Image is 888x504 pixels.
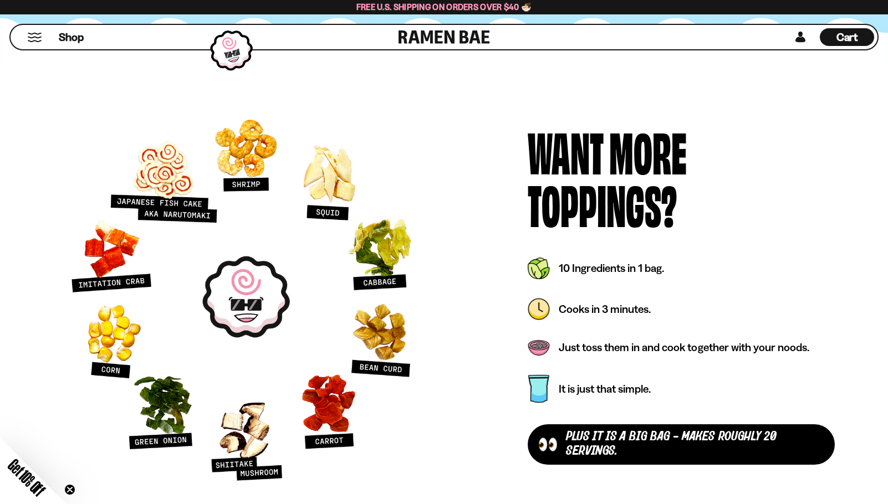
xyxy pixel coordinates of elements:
[59,30,84,45] span: Shop
[566,430,824,459] div: plus It is a Big Bag - makes roughly 20 servings.
[356,2,532,12] span: Free U.S. Shipping on Orders over $40 🍜
[559,303,656,315] div: Cooks in 3 minutes.
[559,262,670,274] div: 10 Ingredients in 1 bag.
[528,177,677,229] div: Toppings?
[59,28,84,46] a: Shop
[820,25,874,49] a: Cart
[559,383,656,395] div: It is just that simple.
[559,341,815,353] div: Just toss them in and cook together with your noods.
[528,124,604,177] div: Want
[609,124,687,177] div: More
[836,30,858,44] span: Cart
[64,484,75,495] button: Close teaser
[5,456,48,499] span: Get 10% Off
[27,33,42,42] button: Mobile Menu Trigger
